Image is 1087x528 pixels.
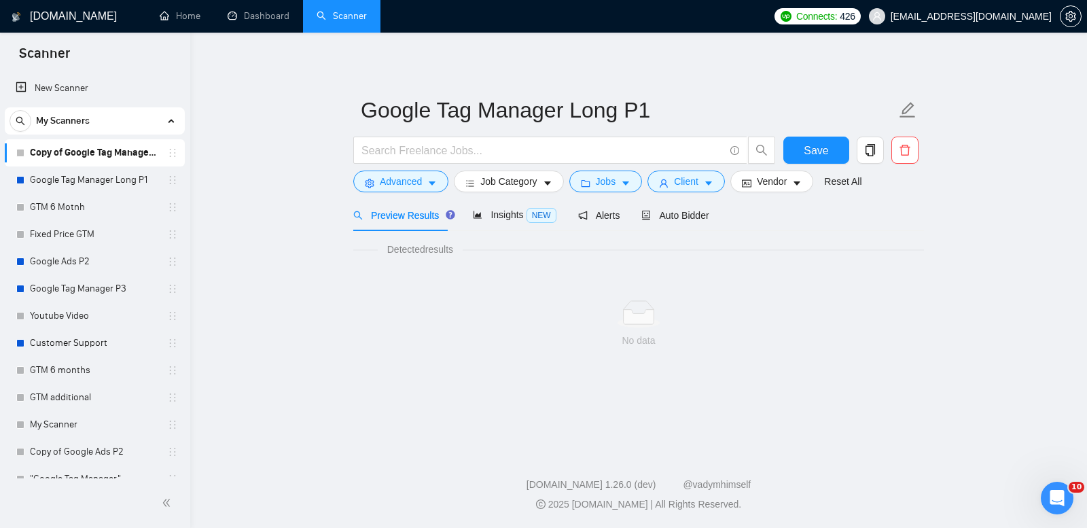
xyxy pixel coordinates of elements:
[1041,482,1073,514] iframe: Intercom live chat
[892,144,918,156] span: delete
[30,302,159,330] a: Youtube Video
[364,333,913,348] div: No data
[857,137,884,164] button: copy
[1069,482,1084,493] span: 10
[749,144,774,156] span: search
[361,93,896,127] input: Scanner name...
[167,419,178,430] span: holder
[30,139,159,166] a: Copy of Google Tag Manager Long P1
[353,171,448,192] button: settingAdvancedcaret-down
[783,137,849,164] button: Save
[167,202,178,213] span: holder
[167,283,178,294] span: holder
[30,221,159,248] a: Fixed Price GTM
[899,101,916,119] span: edit
[16,75,174,102] a: New Scanner
[30,248,159,275] a: Google Ads P2
[578,211,588,220] span: notification
[465,178,475,188] span: bars
[748,137,775,164] button: search
[317,10,367,22] a: searchScanner
[167,365,178,376] span: holder
[454,171,563,192] button: barsJob Categorycaret-down
[167,256,178,267] span: holder
[569,171,643,192] button: folderJobscaret-down
[10,110,31,132] button: search
[804,142,828,159] span: Save
[30,384,159,411] a: GTM additional
[353,210,451,221] span: Preview Results
[30,438,159,465] a: Copy of Google Ads P2
[30,465,159,493] a: "Google Tag Manager"
[730,146,739,155] span: info-circle
[621,178,630,188] span: caret-down
[891,137,919,164] button: delete
[824,174,861,189] a: Reset All
[792,178,802,188] span: caret-down
[781,11,791,22] img: upwork-logo.png
[536,499,546,509] span: copyright
[473,209,556,220] span: Insights
[160,10,200,22] a: homeHome
[796,9,837,24] span: Connects:
[683,479,751,490] a: @vadymhimself
[730,171,813,192] button: idcardVendorcaret-down
[527,479,656,490] a: [DOMAIN_NAME] 1.26.0 (dev)
[30,166,159,194] a: Google Tag Manager Long P1
[380,174,422,189] span: Advanced
[527,208,556,223] span: NEW
[12,6,21,28] img: logo
[1060,11,1082,22] a: setting
[578,210,620,221] span: Alerts
[5,75,185,102] li: New Scanner
[228,10,289,22] a: dashboardDashboard
[659,178,669,188] span: user
[167,229,178,240] span: holder
[872,12,882,21] span: user
[5,107,185,520] li: My Scanners
[353,211,363,220] span: search
[30,330,159,357] a: Customer Support
[596,174,616,189] span: Jobs
[167,446,178,457] span: holder
[8,43,81,72] span: Scanner
[201,497,1076,512] div: 2025 [DOMAIN_NAME] | All Rights Reserved.
[365,178,374,188] span: setting
[674,174,698,189] span: Client
[167,147,178,158] span: holder
[30,194,159,221] a: GTM 6 Motnh
[581,178,590,188] span: folder
[167,311,178,321] span: holder
[473,210,482,219] span: area-chart
[704,178,713,188] span: caret-down
[30,411,159,438] a: My Scanner
[36,107,90,135] span: My Scanners
[1061,11,1081,22] span: setting
[378,242,463,257] span: Detected results
[480,174,537,189] span: Job Category
[427,178,437,188] span: caret-down
[162,496,175,510] span: double-left
[757,174,787,189] span: Vendor
[167,175,178,186] span: holder
[167,338,178,349] span: holder
[742,178,751,188] span: idcard
[30,357,159,384] a: GTM 6 months
[857,144,883,156] span: copy
[30,275,159,302] a: Google Tag Manager P3
[10,116,31,126] span: search
[543,178,552,188] span: caret-down
[641,210,709,221] span: Auto Bidder
[167,392,178,403] span: holder
[647,171,725,192] button: userClientcaret-down
[840,9,855,24] span: 426
[444,209,457,221] div: Tooltip anchor
[167,474,178,485] span: holder
[1060,5,1082,27] button: setting
[361,142,724,159] input: Search Freelance Jobs...
[641,211,651,220] span: robot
